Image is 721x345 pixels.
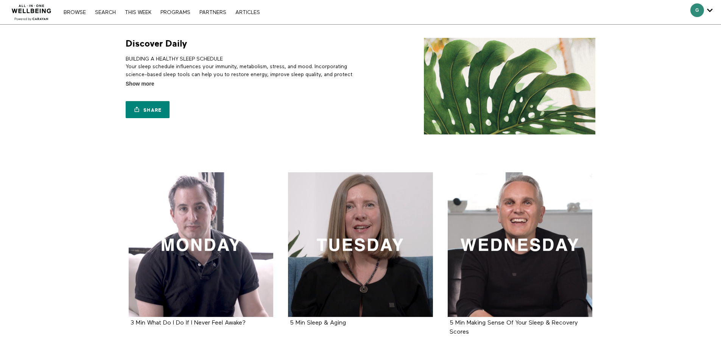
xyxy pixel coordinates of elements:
strong: 5 Min Sleep & Aging [290,320,346,326]
a: ARTICLES [232,10,264,15]
a: 5 Min Making Sense Of Your Sleep & Recovery Scores [448,172,593,317]
span: Show more [126,80,154,88]
a: 3 Min What Do I Do If I Never Feel Awake? [129,172,274,317]
strong: 3 Min What Do I Do If I Never Feel Awake? [131,320,246,326]
nav: Primary [60,8,263,16]
a: Share [126,101,170,118]
a: 5 Min Sleep & Aging [290,320,346,326]
a: 5 Min Making Sense Of Your Sleep & Recovery Scores [450,320,578,334]
h1: Discover Daily [126,38,187,50]
a: Browse [60,10,90,15]
a: THIS WEEK [121,10,155,15]
a: 3 Min What Do I Do If I Never Feel Awake? [131,320,246,326]
p: BUILDING A HEALTHY SLEEP SCHEDULE Your sleep schedule influences your immunity, metabolism, stres... [126,55,358,86]
a: PROGRAMS [157,10,194,15]
a: PARTNERS [196,10,230,15]
a: 5 Min Sleep & Aging [288,172,433,317]
img: Discover Daily [424,38,595,134]
a: Search [91,10,120,15]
